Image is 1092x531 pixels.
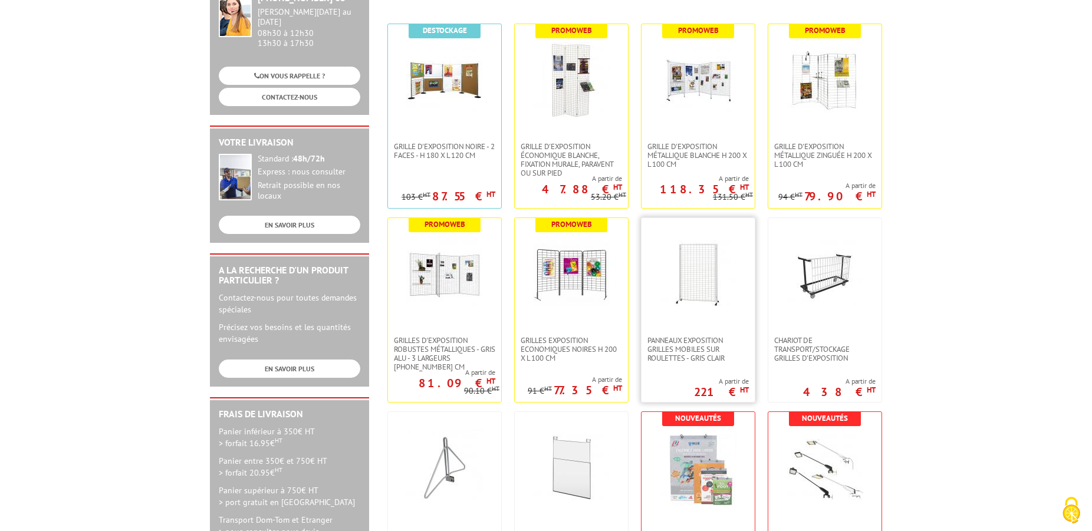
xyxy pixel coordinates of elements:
[275,466,282,474] sup: HT
[219,497,355,507] span: > port gratuit en [GEOGRAPHIC_DATA]
[219,292,360,315] p: Contactez-nous pour toutes demandes spéciales
[219,467,282,478] span: > forfait 20.95€
[219,484,360,508] p: Panier supérieur à 750€ HT
[805,25,846,35] b: Promoweb
[533,236,610,312] img: Grilles Exposition Economiques Noires H 200 x L 100 cm
[432,193,495,200] p: 87.55 €
[515,336,628,362] a: Grilles Exposition Economiques Noires H 200 x L 100 cm
[787,430,863,506] img: SPOTS LAMPES LED PUISSANTS POUR GRILLES & PANNEAUX d'exposition
[867,385,876,395] sup: HT
[528,375,622,384] span: A partir de
[521,336,622,362] span: Grilles Exposition Economiques Noires H 200 x L 100 cm
[804,193,876,200] p: 79.90 €
[787,236,863,312] img: Chariot de transport/stockage Grilles d'exposition
[803,388,876,395] p: 438 €
[551,25,592,35] b: Promoweb
[219,265,360,286] h2: A la recherche d'un produit particulier ?
[778,181,876,190] span: A partir de
[394,142,495,160] span: Grille d'exposition noire - 2 faces - H 180 x L 120 cm
[388,142,501,160] a: Grille d'exposition noire - 2 faces - H 180 x L 120 cm
[713,193,753,202] p: 131.50 €
[554,387,622,394] p: 77.35 €
[867,189,876,199] sup: HT
[642,336,755,362] a: Panneaux Exposition Grilles mobiles sur roulettes - gris clair
[258,7,360,48] div: 08h30 à 12h30 13h30 à 17h30
[258,180,360,202] div: Retrait possible en nos locaux
[219,154,252,200] img: widget-livraison.jpg
[219,455,360,479] p: Panier entre 350€ et 750€ HT
[544,384,552,393] sup: HT
[774,336,876,362] span: Chariot de transport/stockage Grilles d'exposition
[293,153,325,164] strong: 48h/72h
[406,236,483,312] img: Grilles d'exposition robustes métalliques - gris alu - 3 largeurs 70-100-120 cm
[258,167,360,177] div: Express : nous consulter
[694,377,749,386] span: A partir de
[660,186,749,193] p: 118.35 €
[660,42,736,118] img: Grille d'exposition métallique blanche H 200 x L 100 cm
[219,88,360,106] a: CONTACTEZ-NOUS
[740,182,749,192] sup: HT
[515,142,628,177] a: Grille d'exposition économique blanche, fixation murale, paravent ou sur pied
[768,336,882,362] a: Chariot de transport/stockage Grilles d'exposition
[464,387,499,395] p: 90.10 €
[613,383,622,393] sup: HT
[275,436,282,444] sup: HT
[219,360,360,378] a: EN SAVOIR PLUS
[425,219,465,229] b: Promoweb
[778,193,802,202] p: 94 €
[533,430,610,506] img: Porte-visuels plexiglass verticaux pour toutes grilles d'exposition
[219,409,360,420] h2: Frais de Livraison
[647,142,749,169] span: Grille d'exposition métallique blanche H 200 x L 100 cm
[423,190,430,199] sup: HT
[642,142,755,169] a: Grille d'exposition métallique blanche H 200 x L 100 cm
[219,321,360,345] p: Précisez vos besoins et les quantités envisagées
[258,154,360,164] div: Standard :
[675,413,721,423] b: Nouveautés
[802,413,848,423] b: Nouveautés
[642,174,749,183] span: A partir de
[768,142,882,169] a: Grille d'exposition métallique Zinguée H 200 x L 100 cm
[613,182,622,192] sup: HT
[219,438,282,448] span: > forfait 16.95€
[542,186,622,193] p: 47.88 €
[219,426,360,449] p: Panier inférieur à 350€ HT
[787,42,863,118] img: Grille d'exposition métallique Zinguée H 200 x L 100 cm
[660,430,736,506] img: Porte-visuels verticaux en plexiglass pour grilles d'exposition
[402,193,430,202] p: 103 €
[745,190,753,199] sup: HT
[1051,491,1092,531] button: Cookies (fenêtre modale)
[219,137,360,148] h2: Votre livraison
[394,336,495,371] span: Grilles d'exposition robustes métalliques - gris alu - 3 largeurs [PHONE_NUMBER] cm
[1057,496,1086,525] img: Cookies (fenêtre modale)
[619,190,626,199] sup: HT
[803,377,876,386] span: A partir de
[678,25,719,35] b: Promoweb
[406,42,483,118] img: Grille d'exposition noire - 2 faces - H 180 x L 120 cm
[486,189,495,199] sup: HT
[694,388,749,395] p: 221 €
[521,142,622,177] span: Grille d'exposition économique blanche, fixation murale, paravent ou sur pied
[258,7,360,27] div: [PERSON_NAME][DATE] au [DATE]
[486,376,495,386] sup: HT
[740,385,749,395] sup: HT
[795,190,802,199] sup: HT
[774,142,876,169] span: Grille d'exposition métallique Zinguée H 200 x L 100 cm
[533,42,610,118] img: Grille d'exposition économique blanche, fixation murale, paravent ou sur pied
[406,430,483,506] img: Pied adaptable pour toutes grilles d'exposition
[219,67,360,85] a: ON VOUS RAPPELLE ?
[423,25,467,35] b: Destockage
[219,216,360,234] a: EN SAVOIR PLUS
[528,387,552,395] p: 91 €
[419,380,495,387] p: 81.09 €
[591,193,626,202] p: 53.20 €
[551,219,592,229] b: Promoweb
[515,174,622,183] span: A partir de
[492,384,499,393] sup: HT
[388,336,501,371] a: Grilles d'exposition robustes métalliques - gris alu - 3 largeurs [PHONE_NUMBER] cm
[660,236,736,312] img: Panneaux Exposition Grilles mobiles sur roulettes - gris clair
[388,368,495,377] span: A partir de
[647,336,749,362] span: Panneaux Exposition Grilles mobiles sur roulettes - gris clair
